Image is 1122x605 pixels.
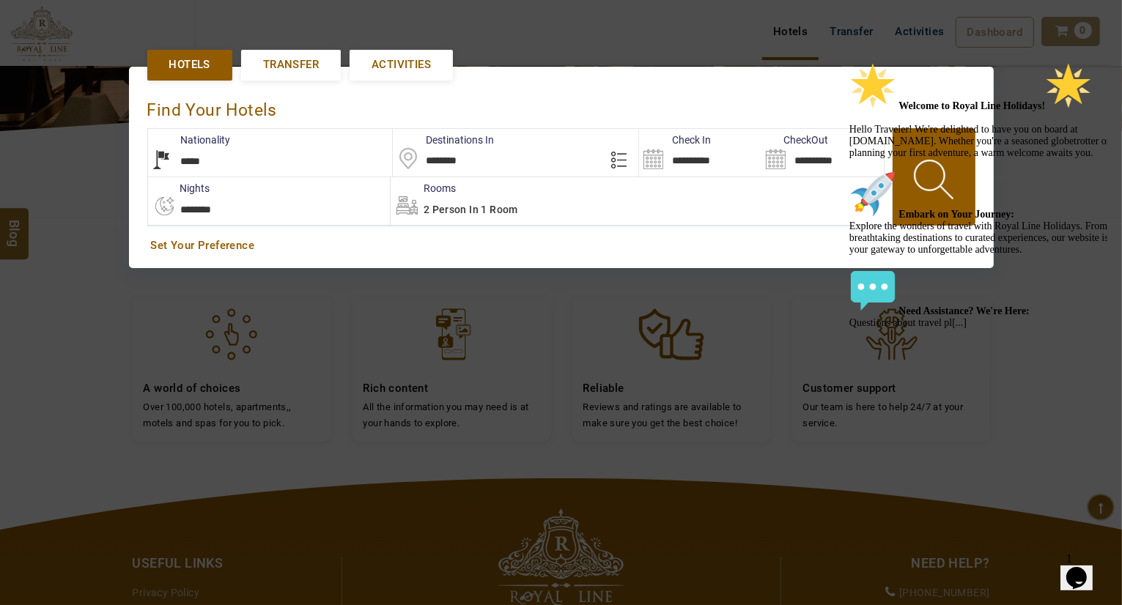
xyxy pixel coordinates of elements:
[639,133,711,147] label: Check In
[424,204,518,215] span: 2 Person in 1 Room
[263,57,319,73] span: Transfer
[6,44,267,272] span: Hello Traveler! We're delighted to have you on board at [DOMAIN_NAME]. Whether you're a seasoned ...
[6,211,53,258] img: :speech_balloon:
[639,129,761,177] input: Search
[151,238,972,253] a: Set Your Preference
[844,56,1107,539] iframe: chat widget
[56,249,186,260] strong: Need Assistance? We're Here:
[56,44,249,55] strong: Welcome to Royal Line Holidays!
[169,57,210,73] span: Hotels
[6,6,53,53] img: :star2:
[6,6,270,272] div: 🌟 Welcome to Royal Line Holidays!🌟Hello Traveler! We're delighted to have you on board at [DOMAIN...
[202,6,248,53] img: :star2:
[6,114,53,161] img: :rocket:
[147,181,210,196] label: nights
[56,152,171,163] strong: Embark on Your Journey:
[393,133,494,147] label: Destinations In
[350,50,453,80] a: Activities
[148,133,231,147] label: Nationality
[761,133,828,147] label: CheckOut
[1060,546,1107,590] iframe: chat widget
[147,85,975,128] div: Find Your Hotels
[241,50,341,80] a: Transfer
[372,57,431,73] span: Activities
[761,129,884,177] input: Search
[391,181,456,196] label: Rooms
[147,50,232,80] a: Hotels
